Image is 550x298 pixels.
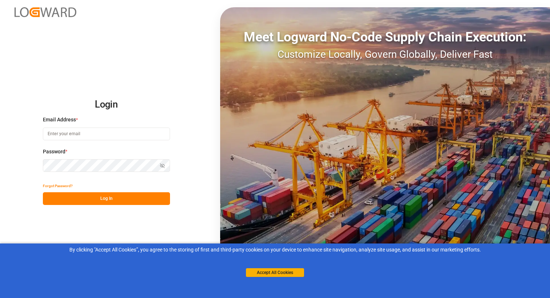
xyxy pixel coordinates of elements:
[220,27,550,47] div: Meet Logward No-Code Supply Chain Execution:
[15,7,76,17] img: Logward_new_orange.png
[220,47,550,62] div: Customize Locally, Govern Globally, Deliver Fast
[43,116,76,124] span: Email Address
[43,93,170,116] h2: Login
[43,192,170,205] button: Log In
[43,128,170,140] input: Enter your email
[43,148,65,156] span: Password
[43,180,73,192] button: Forgot Password?
[5,246,545,254] div: By clicking "Accept All Cookies”, you agree to the storing of first and third-party cookies on yo...
[246,268,304,277] button: Accept All Cookies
